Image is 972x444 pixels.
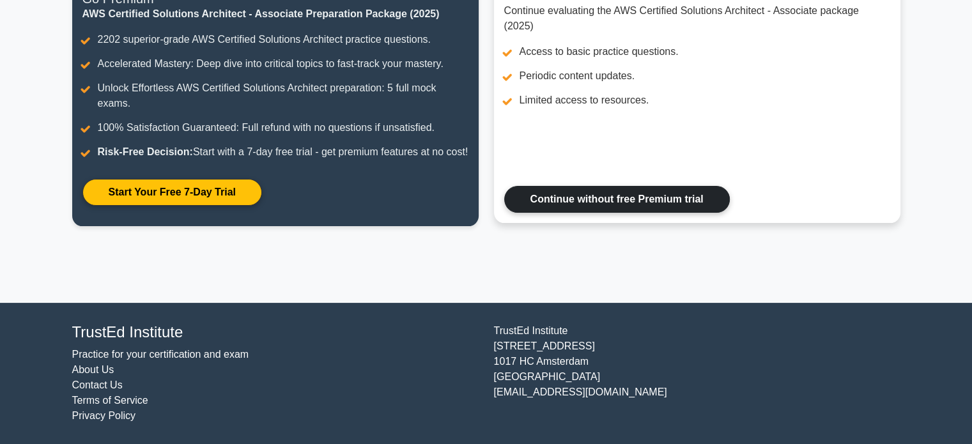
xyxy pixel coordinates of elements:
[504,186,730,213] a: Continue without free Premium trial
[82,179,262,206] a: Start Your Free 7-Day Trial
[72,364,114,375] a: About Us
[72,349,249,360] a: Practice for your certification and exam
[486,323,908,424] div: TrustEd Institute [STREET_ADDRESS] 1017 HC Amsterdam [GEOGRAPHIC_DATA] [EMAIL_ADDRESS][DOMAIN_NAME]
[72,395,148,406] a: Terms of Service
[72,379,123,390] a: Contact Us
[72,410,136,421] a: Privacy Policy
[72,323,479,342] h4: TrustEd Institute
